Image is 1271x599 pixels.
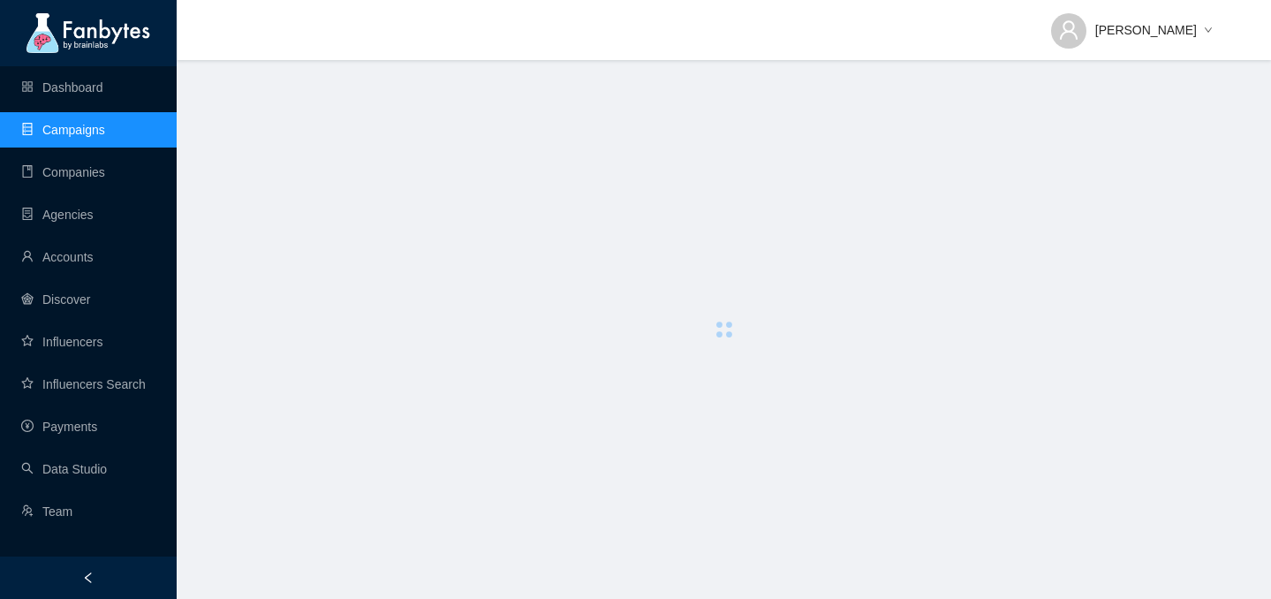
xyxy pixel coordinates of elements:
[21,504,72,519] a: usergroup-addTeam
[1095,20,1197,40] span: [PERSON_NAME]
[21,165,105,179] a: bookCompanies
[21,208,94,222] a: containerAgencies
[21,250,94,264] a: userAccounts
[21,292,90,307] a: radar-chartDiscover
[21,420,97,434] a: pay-circlePayments
[21,462,107,476] a: searchData Studio
[21,123,105,137] a: databaseCampaigns
[1037,9,1227,37] button: [PERSON_NAME]down
[1058,19,1079,41] span: user
[82,572,95,584] span: left
[21,80,103,95] a: appstoreDashboard
[21,335,102,349] a: starInfluencers
[1204,26,1213,36] span: down
[21,377,146,391] a: starInfluencers Search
